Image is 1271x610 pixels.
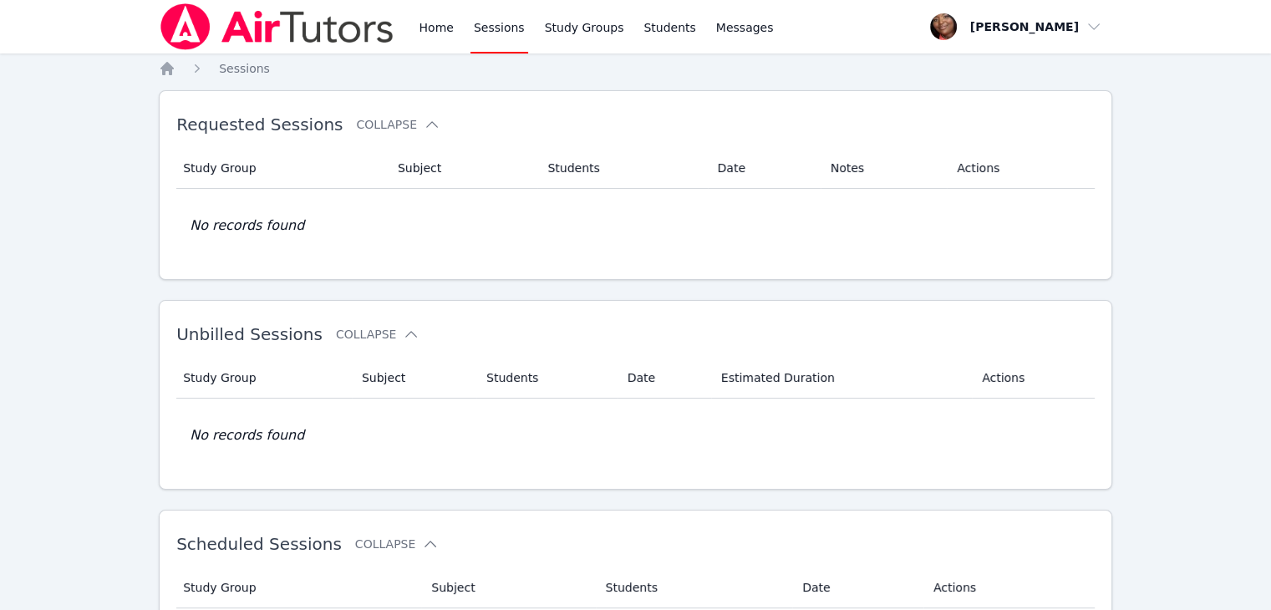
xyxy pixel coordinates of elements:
th: Study Group [176,567,421,608]
th: Study Group [176,148,388,189]
th: Date [792,567,923,608]
nav: Breadcrumb [159,60,1112,77]
th: Notes [821,148,948,189]
th: Date [618,358,711,399]
th: Actions [947,148,1095,189]
th: Subject [388,148,538,189]
img: Air Tutors [159,3,395,50]
span: Sessions [219,62,270,75]
th: Actions [923,567,1095,608]
th: Date [708,148,821,189]
td: No records found [176,399,1095,472]
th: Actions [972,358,1095,399]
th: Study Group [176,358,352,399]
span: Unbilled Sessions [176,324,323,344]
span: Requested Sessions [176,114,343,135]
th: Students [476,358,618,399]
th: Students [537,148,707,189]
span: Scheduled Sessions [176,534,342,554]
span: Messages [716,19,774,36]
th: Students [596,567,793,608]
th: Subject [421,567,595,608]
button: Collapse [356,116,440,133]
button: Collapse [355,536,439,552]
a: Sessions [219,60,270,77]
button: Collapse [336,326,419,343]
td: No records found [176,189,1095,262]
th: Estimated Duration [711,358,972,399]
th: Subject [352,358,476,399]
